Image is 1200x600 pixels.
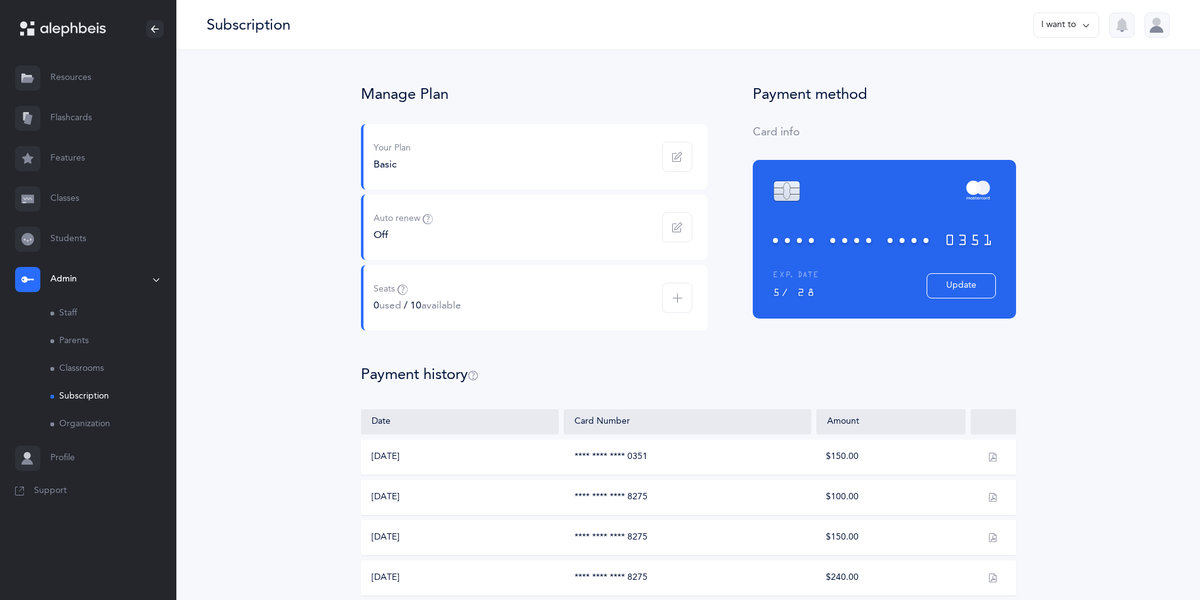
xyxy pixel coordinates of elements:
div: Payment history [361,366,1016,384]
a: Organization [50,410,176,438]
div: Payment method [753,86,1016,104]
img: mastercard.svg [961,180,996,200]
div: 5/ 28 [773,287,927,298]
div: EXP. DATE [773,271,927,280]
a: Staff [50,300,176,327]
div: Seats [374,283,461,296]
div: $240.00 [816,572,964,584]
div: [DATE] [362,531,559,544]
div: Auto renew [374,213,433,225]
div: $100.00 [816,491,964,504]
span: / 10 [404,300,461,311]
div: [DATE] [362,491,559,504]
div: $150.00 [816,451,964,463]
div: Basic [374,157,411,171]
div: [DATE] [362,572,559,584]
div: 0 [374,298,461,312]
div: Card Number [574,416,800,428]
button: I want to [1033,13,1099,38]
img: chip.svg [773,180,801,202]
div: Amount [827,416,955,428]
div: Date [372,416,549,428]
span: Support [34,485,67,497]
button: Update [927,273,996,298]
a: Subscription [50,383,176,410]
span: 0351 [945,229,995,253]
div: Card info [753,124,1016,140]
div: Manage Plan [361,86,707,104]
div: [DATE] [362,451,559,463]
span: Off [374,229,388,241]
a: Parents [50,327,176,355]
div: $150.00 [816,531,964,544]
span: available [421,300,461,311]
div: Your Plan [374,142,411,155]
span: used [379,300,401,311]
a: Classrooms [50,355,176,383]
div: Subscription [207,14,290,35]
